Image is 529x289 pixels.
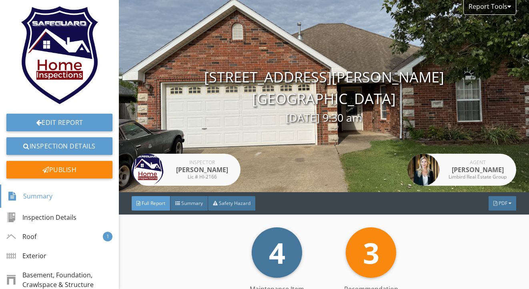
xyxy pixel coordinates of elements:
[446,165,510,175] div: [PERSON_NAME]
[181,200,203,207] span: Summary
[142,200,165,207] span: Full Report
[170,160,234,165] div: Inspector
[446,160,510,165] div: Agent
[6,213,76,222] div: Inspection Details
[6,137,112,155] a: Inspection Details
[119,66,529,126] div: [STREET_ADDRESS][PERSON_NAME] [GEOGRAPHIC_DATA]
[8,189,52,203] div: Summary
[363,233,379,272] span: 3
[269,233,285,272] span: 4
[103,232,112,241] div: 1
[6,114,112,131] a: Edit Report
[170,165,234,175] div: [PERSON_NAME]
[119,110,529,126] div: [DATE] 9:30 am
[170,175,234,179] div: Lic # HI-2166
[6,232,36,241] div: Roof
[6,161,112,179] div: Publish
[21,6,98,104] img: 6FCA4146-3A84-42EF-91C6-9A7DA2A62C35.png
[446,175,510,179] div: Limbird Real Estate Group
[407,154,439,186] img: data
[499,200,507,207] span: PDF
[219,200,250,207] span: Safety Hazard
[132,154,240,186] a: Inspector [PERSON_NAME] Lic # HI-2166
[132,154,164,186] img: shi_fullcolor.png
[6,251,46,261] div: Exterior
